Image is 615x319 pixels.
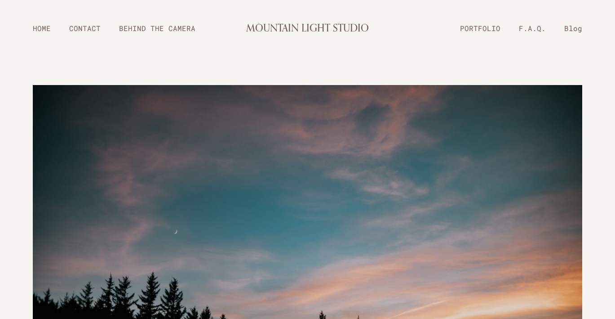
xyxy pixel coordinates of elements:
[23,20,60,36] a: HOME
[110,20,204,36] a: BEHIND THE CAMERA
[246,16,369,40] a: MOUNTAIN LIGHT STUDIO
[60,20,110,36] a: CONTACT
[451,20,510,36] a: PORTFOLIO
[510,20,555,36] a: F.A.Q.
[555,20,592,36] a: Blog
